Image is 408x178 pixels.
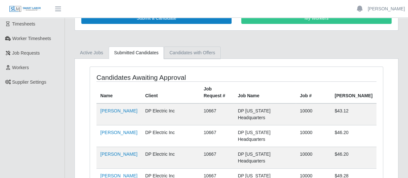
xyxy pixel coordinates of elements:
td: $43.12 [331,103,376,125]
a: My Workers [241,13,392,24]
td: DP [US_STATE] Headquarters [234,125,296,147]
td: DP Electric Inc [141,147,200,168]
td: 10000 [296,125,331,147]
td: DP [US_STATE] Headquarters [234,103,296,125]
td: 10000 [296,147,331,168]
th: [PERSON_NAME] [331,81,376,103]
td: $46.20 [331,147,376,168]
td: 10667 [200,125,234,147]
td: $46.20 [331,125,376,147]
span: Supplier Settings [12,79,46,85]
span: Timesheets [12,21,35,26]
a: [PERSON_NAME] [100,130,137,135]
a: Candidates with Offers [164,47,220,59]
a: [PERSON_NAME] [100,152,137,157]
td: DP [US_STATE] Headquarters [234,147,296,168]
a: [PERSON_NAME] [100,108,137,113]
a: [PERSON_NAME] [368,5,405,12]
span: Job Requests [12,50,40,56]
img: SLM Logo [9,5,41,13]
a: Submitted Candidates [109,47,164,59]
span: Workers [12,65,29,70]
td: DP Electric Inc [141,103,200,125]
td: DP Electric Inc [141,125,200,147]
th: Name [96,81,141,103]
th: Job # [296,81,331,103]
th: Job Request # [200,81,234,103]
th: Job Name [234,81,296,103]
a: Active Jobs [75,47,109,59]
span: Worker Timesheets [12,36,51,41]
h4: Candidates Awaiting Approval [96,73,207,81]
a: Submit a Candidate [81,13,232,24]
td: 10667 [200,103,234,125]
th: Client [141,81,200,103]
td: 10000 [296,103,331,125]
td: 10667 [200,147,234,168]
